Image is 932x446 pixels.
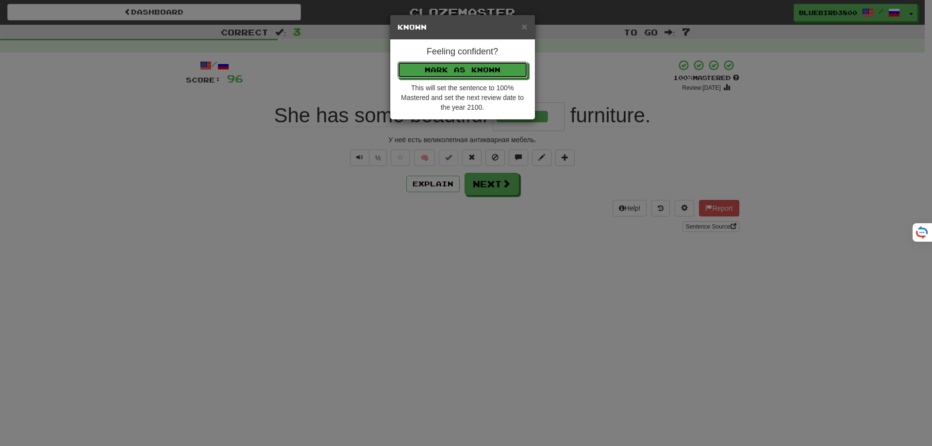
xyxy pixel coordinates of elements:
[398,47,528,57] h4: Feeling confident?
[521,21,527,32] button: Close
[398,83,528,112] div: This will set the sentence to 100% Mastered and set the next review date to the year 2100.
[521,21,527,32] span: ×
[398,62,528,78] button: Mark as Known
[398,22,528,32] h5: Known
